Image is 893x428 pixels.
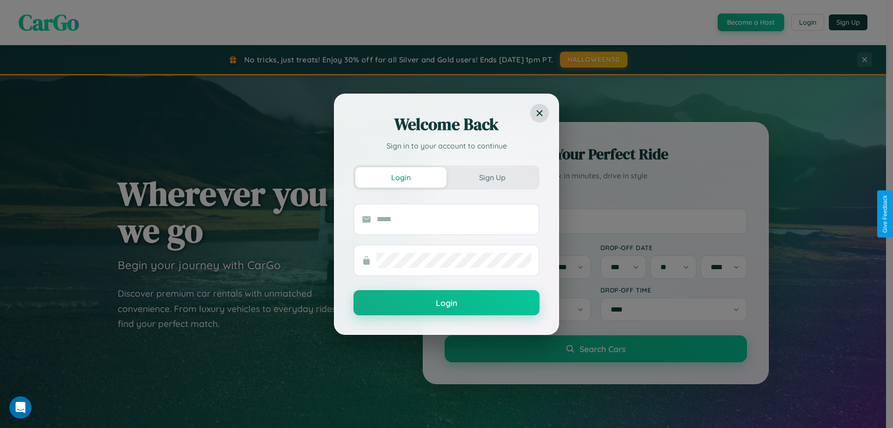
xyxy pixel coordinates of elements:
[353,290,540,315] button: Login
[446,167,538,188] button: Sign Up
[355,167,446,188] button: Login
[353,113,540,136] h2: Welcome Back
[882,195,888,233] div: Give Feedback
[9,396,32,419] iframe: Intercom live chat
[353,140,540,151] p: Sign in to your account to continue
